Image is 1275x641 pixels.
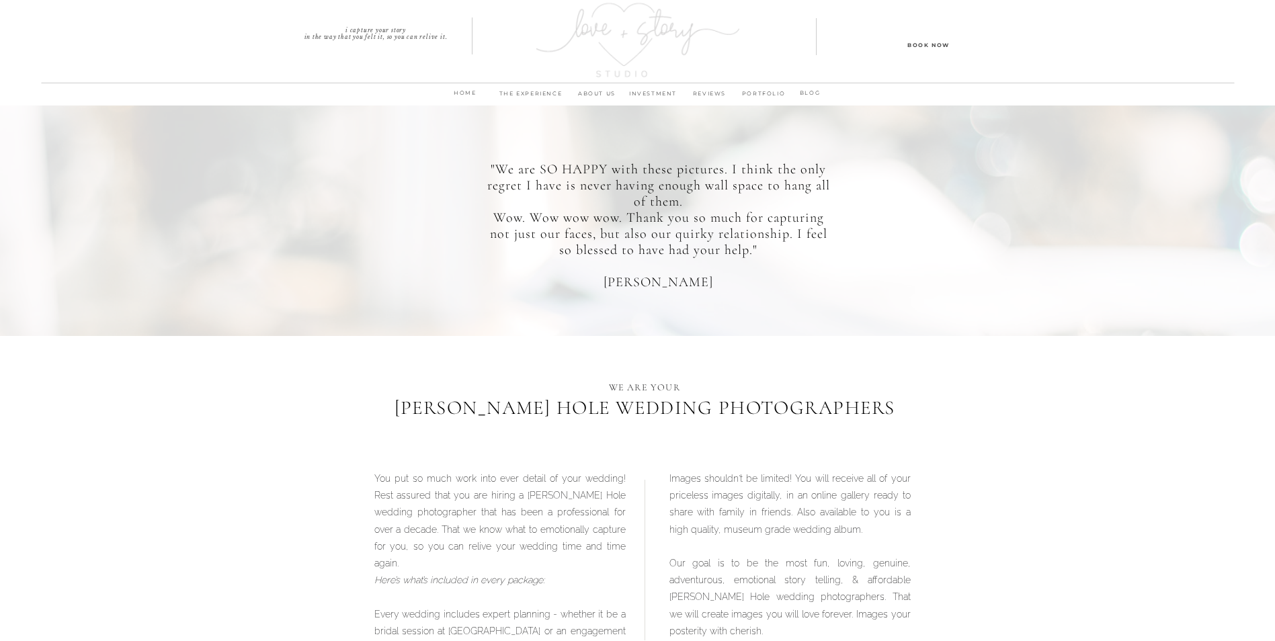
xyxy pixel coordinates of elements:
a: home [448,87,483,106]
a: THE EXPERIENCE [493,88,569,107]
a: INVESTMENT [625,88,682,107]
p: Images shouldn't be limited! You will receive all of your priceless images digitally, in an onlin... [669,470,911,615]
a: I capture your storyin the way that you felt it, so you can relive it. [280,27,472,36]
p: You put so much work into ever detail of your wedding! Rest assured that you are hiring a [PERSON... [374,470,626,636]
i: Here’s what’s included in every package: [374,574,544,585]
a: Book Now [868,40,989,49]
p: "We are SO HAPPY with these pictures. I think the only regret I have is never having enough wall ... [485,161,833,278]
a: ABOUT us [569,88,625,107]
p: We are your [576,379,714,392]
a: PORTFOLIO [738,88,790,107]
p: I capture your story in the way that you felt it, so you can relive it. [280,27,472,36]
a: BLOG [792,87,828,100]
a: REVIEWS [682,88,738,107]
h1: [PERSON_NAME] Hole wedding photographers [380,396,910,435]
